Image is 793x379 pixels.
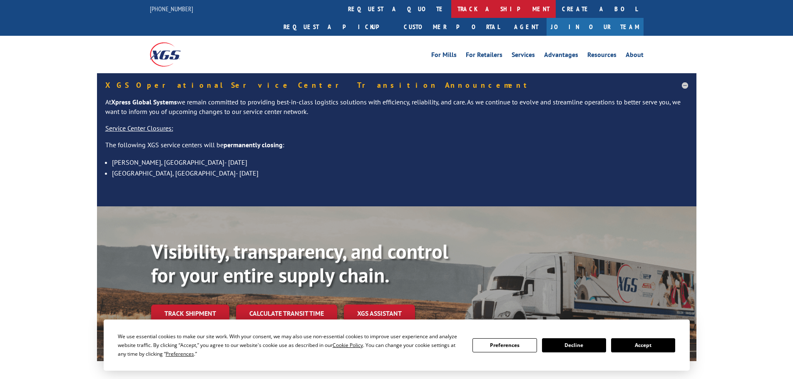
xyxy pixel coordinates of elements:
[542,338,606,352] button: Decline
[111,98,177,106] strong: Xpress Global Systems
[236,305,337,322] a: Calculate transit time
[118,332,462,358] div: We use essential cookies to make our site work. With your consent, we may also use non-essential ...
[224,141,283,149] strong: permanently closing
[105,97,688,124] p: At we remain committed to providing best-in-class logistics solutions with efficiency, reliabilit...
[150,5,193,13] a: [PHONE_NUMBER]
[512,52,535,61] a: Services
[151,305,229,322] a: Track shipment
[105,124,173,132] u: Service Center Closures:
[333,342,363,349] span: Cookie Policy
[431,52,457,61] a: For Mills
[105,140,688,157] p: The following XGS service centers will be :
[112,157,688,168] li: [PERSON_NAME], [GEOGRAPHIC_DATA]- [DATE]
[166,350,194,357] span: Preferences
[626,52,644,61] a: About
[344,305,415,322] a: XGS ASSISTANT
[611,338,675,352] button: Accept
[277,18,398,36] a: Request a pickup
[466,52,502,61] a: For Retailers
[544,52,578,61] a: Advantages
[587,52,617,61] a: Resources
[398,18,506,36] a: Customer Portal
[547,18,644,36] a: Join Our Team
[104,320,690,371] div: Cookie Consent Prompt
[112,168,688,178] li: [GEOGRAPHIC_DATA], [GEOGRAPHIC_DATA]- [DATE]
[105,82,688,89] h5: XGS Operational Service Center Transition Announcement
[151,238,448,288] b: Visibility, transparency, and control for your entire supply chain.
[506,18,547,36] a: Agent
[472,338,537,352] button: Preferences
